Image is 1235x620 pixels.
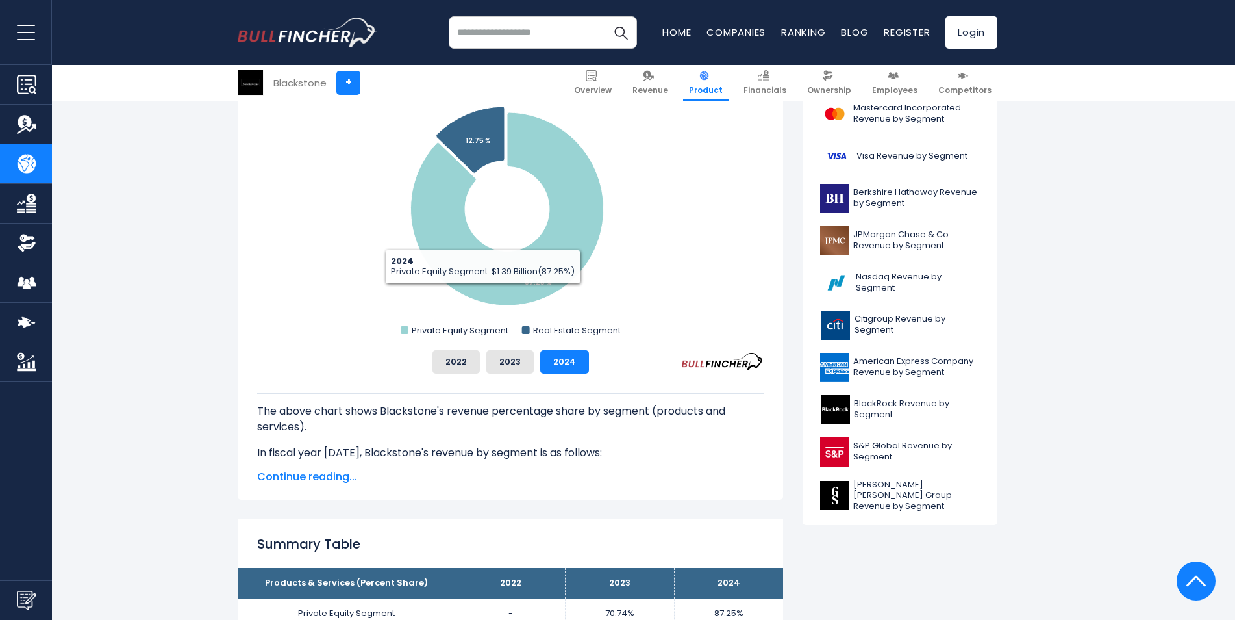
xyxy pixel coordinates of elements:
[525,278,552,287] tspan: 87.25 %
[568,65,617,101] a: Overview
[257,393,764,580] div: The for Blackstone is the Private Equity Segment, which represents 87.25% of its total revenue. T...
[683,65,729,101] a: Product
[820,142,853,171] img: V logo
[812,96,988,132] a: Mastercard Incorporated Revenue by Segment
[486,350,534,374] button: 2023
[853,480,980,513] span: [PERSON_NAME] [PERSON_NAME] Group Revenue by Segment
[853,229,980,252] span: JPMorgan Chase & Co. Revenue by Segment
[533,324,621,337] text: Real Estate Segment
[820,268,852,298] img: NDAQ logo
[938,85,992,96] span: Competitors
[820,353,849,382] img: AXP logo
[856,272,980,294] span: Nasdaq Revenue by Segment
[336,71,360,95] a: +
[812,138,988,174] a: Visa Revenue by Segment
[17,233,36,253] img: Ownership
[812,434,988,470] a: S&P Global Revenue by Segment
[257,80,764,340] svg: Blackstone's Revenue Share by Segment
[820,311,851,340] img: C logo
[853,356,980,378] span: American Express Company Revenue by Segment
[801,65,857,101] a: Ownership
[884,25,930,39] a: Register
[238,70,263,95] img: BX logo
[807,85,851,96] span: Ownership
[238,568,456,599] th: Products & Services (Percent Share)
[812,223,988,259] a: JPMorgan Chase & Co. Revenue by Segment
[605,16,637,49] button: Search
[820,99,849,129] img: MA logo
[257,404,764,435] p: The above chart shows Blackstone's revenue percentage share by segment (products and services).
[257,534,764,554] h2: Summary Table
[853,441,980,463] span: S&P Global Revenue by Segment
[540,350,589,374] button: 2024
[854,398,980,420] span: BlackRock Revenue by Segment
[820,481,849,510] img: GS logo
[812,307,988,343] a: Citigroup Revenue by Segment
[432,350,480,374] button: 2022
[565,568,674,599] th: 2023
[872,85,917,96] span: Employees
[812,350,988,385] a: American Express Company Revenue by Segment
[238,18,377,47] img: bullfincher logo
[743,85,786,96] span: Financials
[632,85,668,96] span: Revenue
[812,392,988,428] a: BlackRock Revenue by Segment
[812,476,988,516] a: [PERSON_NAME] [PERSON_NAME] Group Revenue by Segment
[674,568,783,599] th: 2024
[820,395,850,424] img: BLK logo
[257,469,764,485] span: Continue reading...
[706,25,766,39] a: Companies
[932,65,997,101] a: Competitors
[820,437,849,467] img: SPGI logo
[627,65,674,101] a: Revenue
[812,265,988,301] a: Nasdaq Revenue by Segment
[812,181,988,216] a: Berkshire Hathaway Revenue by Segment
[238,18,377,47] a: Go to homepage
[662,25,691,39] a: Home
[866,65,923,101] a: Employees
[273,75,327,90] div: Blackstone
[945,16,997,49] a: Login
[853,187,980,209] span: Berkshire Hathaway Revenue by Segment
[456,568,565,599] th: 2022
[257,445,764,461] p: In fiscal year [DATE], Blackstone's revenue by segment is as follows:
[574,85,612,96] span: Overview
[820,226,849,255] img: JPM logo
[412,324,508,337] text: Private Equity Segment
[820,184,849,213] img: BRK-B logo
[841,25,868,39] a: Blog
[853,103,980,125] span: Mastercard Incorporated Revenue by Segment
[856,151,967,162] span: Visa Revenue by Segment
[689,85,723,96] span: Product
[781,25,825,39] a: Ranking
[738,65,792,101] a: Financials
[855,314,980,336] span: Citigroup Revenue by Segment
[466,136,491,146] tspan: 12.75 %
